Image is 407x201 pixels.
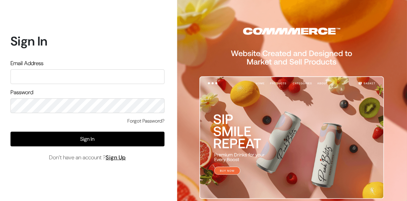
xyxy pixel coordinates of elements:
[10,34,164,49] h1: Sign In
[106,154,126,161] a: Sign Up
[49,153,126,162] span: Don’t have an account ?
[10,59,43,68] label: Email Address
[127,117,164,125] a: Forgot Password?
[10,88,33,97] label: Password
[10,132,164,146] button: Sign In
